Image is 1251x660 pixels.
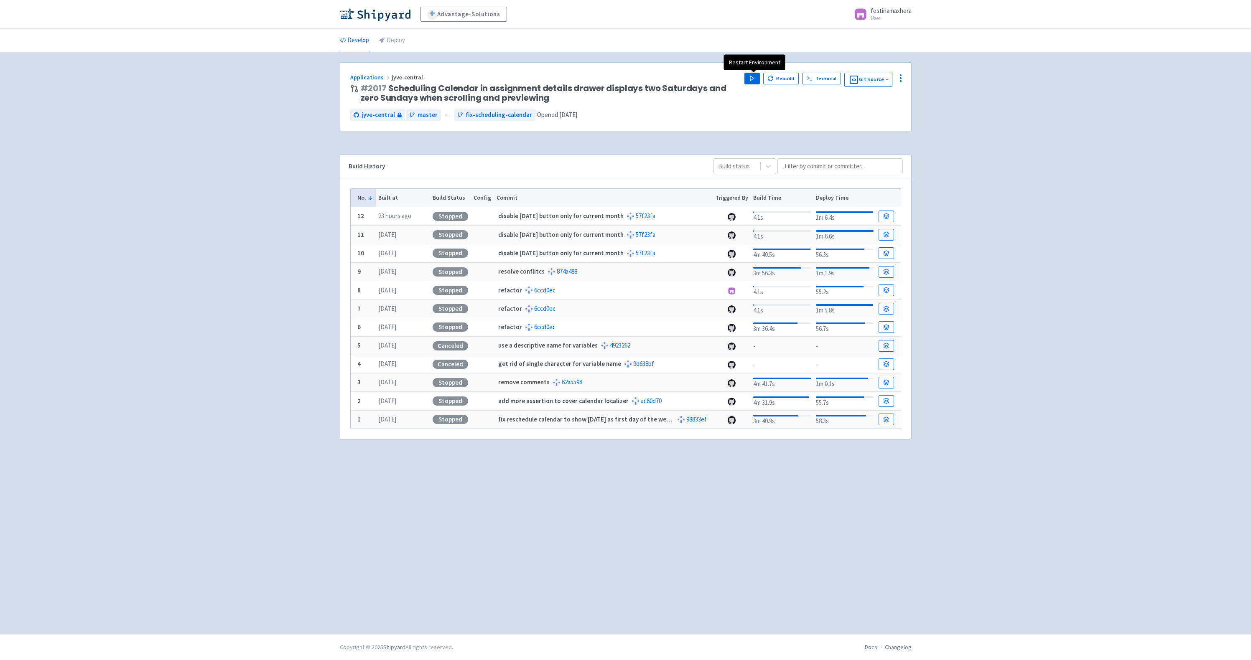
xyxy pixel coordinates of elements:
span: jyve-central [362,110,395,120]
time: 23 hours ago [378,212,411,220]
div: 4m 31.9s [753,395,810,408]
div: Build History [349,162,700,171]
th: Config [471,189,494,207]
div: 1m 6.4s [816,210,873,223]
div: Stopped [433,267,468,277]
a: 57f23fa [636,231,655,239]
b: 10 [357,249,364,257]
div: - [816,340,873,351]
time: [DATE] [378,378,396,386]
a: jyve-central [350,109,405,121]
time: [DATE] [378,267,396,275]
a: 62a5598 [562,378,582,386]
a: Changelog [885,643,912,651]
time: [DATE] [378,397,396,405]
time: [DATE] [378,415,396,423]
th: Build Time [751,189,813,207]
strong: disable [DATE] button only for current month [498,231,624,239]
button: Play [744,73,759,84]
time: [DATE] [378,286,396,294]
div: 4m 40.5s [753,247,810,260]
a: fix-scheduling-calendar [454,109,535,121]
div: 4.1s [753,302,810,315]
time: [DATE] [559,111,577,119]
div: 1m 0.1s [816,376,873,389]
a: Build Details [879,247,894,259]
div: 1m 5.8s [816,302,873,315]
a: Build Details [879,284,894,296]
a: Terminal [802,73,841,84]
div: - [753,358,810,370]
b: 12 [357,212,364,220]
div: 3m 36.4s [753,321,810,334]
div: Stopped [433,286,468,295]
strong: resolve conflitcs [498,267,545,275]
span: festinamaxhera [871,7,912,15]
a: Docs [865,643,877,651]
strong: remove comments [498,378,550,386]
time: [DATE] [378,360,396,368]
div: 55.7s [816,395,873,408]
div: 1m 1.9s [816,265,873,278]
a: 874a488 [557,267,577,275]
div: Stopped [433,212,468,221]
strong: fix reschedule calendar to show [DATE] as first day of the week regardless the month you currentl... [498,415,783,423]
img: Shipyard logo [340,8,410,21]
a: Build Details [879,211,894,222]
div: Canceled [433,341,468,350]
strong: refactor [498,323,522,331]
b: 8 [357,286,361,294]
button: Git Source [844,73,892,87]
strong: refactor [498,305,522,312]
a: 6ccd0ec [534,305,555,312]
div: Stopped [433,415,468,424]
span: Opened [537,111,577,119]
a: Develop [340,29,369,52]
strong: add more assertion to cover calendar localizer [498,397,629,405]
th: Deploy Time [813,189,876,207]
span: master [418,110,438,120]
time: [DATE] [378,231,396,239]
div: Stopped [433,378,468,387]
a: #2017 [360,82,387,94]
div: Stopped [433,249,468,258]
span: ← [444,110,451,120]
div: 4.1s [753,210,810,223]
a: Shipyard [383,643,405,651]
a: festinamaxhera User [849,8,912,21]
div: 56.7s [816,321,873,334]
strong: disable [DATE] button only for current month [498,249,624,257]
div: - [753,340,810,351]
a: 57f23fa [636,249,655,257]
a: Build Details [879,229,894,241]
b: 5 [357,341,361,349]
strong: disable [DATE] button only for current month [498,212,624,220]
a: 9d638bf [633,360,654,368]
div: Stopped [433,304,468,313]
button: Rebuild [763,73,799,84]
a: Advantage-Solutions [420,7,507,22]
a: master [406,109,441,121]
a: Build Details [879,303,894,315]
div: 55.2s [816,284,873,297]
div: - [816,358,873,370]
span: Scheduling Calendar in assignment details drawer displays two Saturdays and zero Sundays when scr... [360,84,738,103]
small: User [871,15,912,21]
div: Stopped [433,322,468,332]
div: Copyright © 2025 All rights reserved. [340,643,453,652]
a: Build Details [879,358,894,370]
div: 4.1s [753,228,810,241]
span: fix-scheduling-calendar [466,110,532,120]
th: Commit [494,189,713,207]
div: 3m 40.9s [753,413,810,426]
time: [DATE] [378,341,396,349]
div: 58.3s [816,413,873,426]
a: Build Details [879,321,894,333]
a: 98833ef [686,415,707,423]
a: Build Details [879,340,894,352]
th: Build Status [430,189,471,207]
b: 9 [357,267,361,275]
th: Built at [376,189,430,207]
button: No. [357,193,373,202]
b: 7 [357,305,361,312]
